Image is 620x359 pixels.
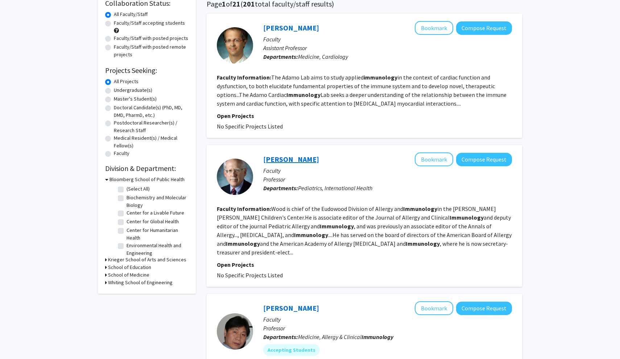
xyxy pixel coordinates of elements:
h2: Division & Department: [105,164,189,173]
b: Immunology [406,240,440,247]
p: Faculty [263,166,512,175]
a: [PERSON_NAME] [263,23,319,32]
button: Compose Request to Robert Wood [456,153,512,166]
p: Professor [263,324,512,333]
label: Center for Global Health [127,218,179,225]
p: Open Projects [217,111,512,120]
h3: Krieger School of Arts and Sciences [108,256,186,264]
a: [PERSON_NAME] [263,155,319,164]
label: Undergraduate(s) [114,86,152,94]
label: Faculty/Staff accepting students [114,19,185,27]
b: Faculty Information: [217,74,271,81]
label: Faculty [114,150,129,157]
button: Add Robert Wood to Bookmarks [415,152,453,166]
p: Assistant Professor [263,44,512,52]
span: No Specific Projects Listed [217,272,283,279]
h3: School of Medicine [108,271,149,279]
fg-read-more: The Adamo Lab aims to study applied in the context of cardiac function and dysfunction, to both e... [217,74,507,107]
label: Faculty/Staff with posted remote projects [114,43,189,58]
label: Medical Resident(s) / Medical Fellow(s) [114,134,189,150]
label: Environmental Health and Engineering [127,242,187,257]
span: Medicine, Allergy & Clinical [298,333,393,340]
mat-chip: Accepting Students [263,344,320,356]
label: Faculty/Staff with posted projects [114,34,188,42]
label: (Select All) [127,185,150,193]
b: Immunology [226,240,260,247]
label: Doctoral Candidate(s) (PhD, MD, DMD, PharmD, etc.) [114,104,189,119]
label: Center for a Livable Future [127,209,184,217]
h2: Projects Seeking: [105,66,189,75]
b: Immunology [320,223,354,230]
b: Immunology [450,214,484,221]
button: Compose Request to Luigi Adamo [456,21,512,35]
h3: Bloomberg School of Public Health [109,176,185,183]
p: Faculty [263,315,512,324]
b: Faculty Information: [217,205,271,212]
label: All Projects [114,78,139,85]
b: Immunology [294,231,328,238]
span: No Specific Projects Listed [217,123,283,130]
b: Departments: [263,184,298,192]
label: Center for Humanitarian Health [127,227,187,242]
p: Professor [263,175,512,184]
label: Master's Student(s) [114,95,157,103]
h3: Whiting School of Engineering [108,279,173,286]
b: Departments: [263,333,298,340]
span: Medicine, Cardiology [298,53,348,60]
b: Immunology [286,91,321,98]
button: Add Peisong Gao to Bookmarks [415,301,453,315]
label: Biochemistry and Molecular Biology [127,194,187,209]
button: Compose Request to Peisong Gao [456,302,512,315]
a: [PERSON_NAME] [263,303,319,313]
b: Immunology [403,205,437,212]
label: All Faculty/Staff [114,11,148,18]
p: Open Projects [217,260,512,269]
h3: School of Education [108,264,151,271]
p: Faculty [263,35,512,44]
label: Postdoctoral Researcher(s) / Research Staff [114,119,189,134]
fg-read-more: Wood is chief of the Eudowood Division of Allergy and in the [PERSON_NAME] [PERSON_NAME] Children... [217,205,512,256]
b: Departments: [263,53,298,60]
iframe: Chat [5,326,31,354]
button: Add Luigi Adamo to Bookmarks [415,21,453,35]
b: immunology [364,74,397,81]
b: Immunology [361,333,393,340]
span: Pediatrics, International Health [298,184,372,192]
